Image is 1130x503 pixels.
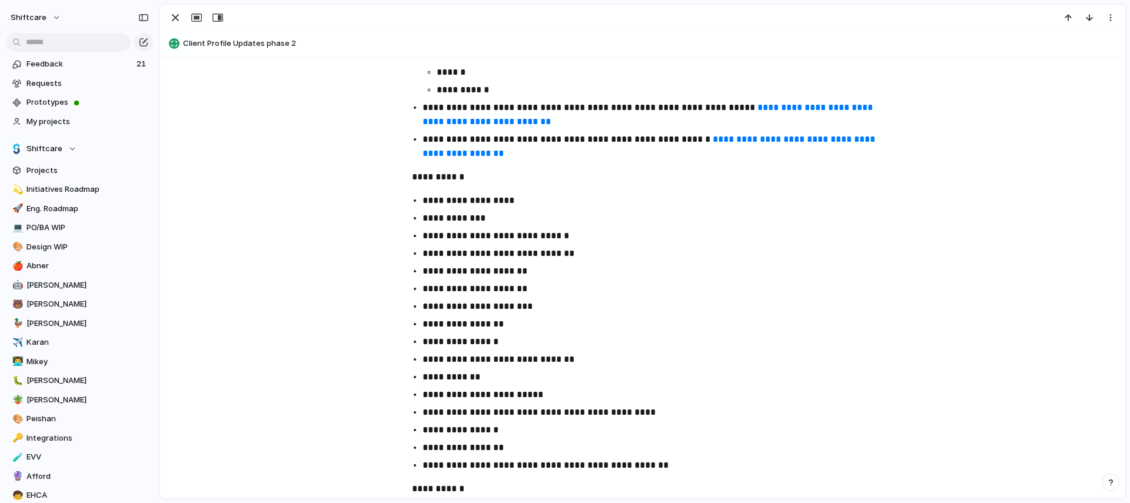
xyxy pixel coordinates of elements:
[11,375,22,387] button: 🐛
[12,259,21,273] div: 🍎
[12,202,21,215] div: 🚀
[11,337,22,348] button: ✈️
[12,412,21,426] div: 🎨
[6,448,153,466] a: 🧪EVV
[11,222,22,234] button: 💻
[26,471,149,482] span: Afford
[26,241,149,253] span: Design WIP
[26,489,149,501] span: EHCA
[6,410,153,428] a: 🎨Peishan
[6,353,153,371] a: 👨‍💻Mikey
[26,143,62,155] span: Shiftcare
[11,356,22,368] button: 👨‍💻
[6,257,153,275] a: 🍎Abner
[26,222,149,234] span: PO/BA WIP
[11,451,22,463] button: 🧪
[26,375,149,387] span: [PERSON_NAME]
[11,279,22,291] button: 🤖
[6,113,153,131] a: My projects
[6,55,153,73] a: Feedback21
[165,34,1120,53] button: Client Profile Updates phase 2
[12,469,21,483] div: 🔮
[11,203,22,215] button: 🚀
[26,394,149,406] span: [PERSON_NAME]
[26,260,149,272] span: Abner
[11,260,22,272] button: 🍎
[12,183,21,196] div: 💫
[6,295,153,313] a: 🐻[PERSON_NAME]
[26,356,149,368] span: Mikey
[6,200,153,218] a: 🚀Eng. Roadmap
[26,337,149,348] span: Karan
[11,394,22,406] button: 🪴
[6,391,153,409] a: 🪴[PERSON_NAME]
[11,489,22,501] button: 🧒
[12,431,21,445] div: 🔑
[5,8,67,27] button: shiftcare
[6,277,153,294] a: 🤖[PERSON_NAME]
[11,432,22,444] button: 🔑
[6,429,153,447] a: 🔑Integrations
[12,355,21,368] div: 👨‍💻
[11,241,22,253] button: 🎨
[26,184,149,195] span: Initiatives Roadmap
[26,96,149,108] span: Prototypes
[11,413,22,425] button: 🎨
[26,58,133,70] span: Feedback
[6,334,153,351] a: ✈️Karan
[12,489,21,502] div: 🧒
[26,279,149,291] span: [PERSON_NAME]
[137,58,148,70] span: 21
[12,240,21,254] div: 🎨
[26,413,149,425] span: Peishan
[6,162,153,179] a: Projects
[11,318,22,329] button: 🦆
[11,184,22,195] button: 💫
[26,451,149,463] span: EVV
[11,298,22,310] button: 🐻
[26,203,149,215] span: Eng. Roadmap
[12,451,21,464] div: 🧪
[12,393,21,407] div: 🪴
[26,165,149,176] span: Projects
[6,315,153,332] a: 🦆[PERSON_NAME]
[26,298,149,310] span: [PERSON_NAME]
[6,238,153,256] a: 🎨Design WIP
[26,318,149,329] span: [PERSON_NAME]
[26,78,149,89] span: Requests
[183,38,1120,49] span: Client Profile Updates phase 2
[12,278,21,292] div: 🤖
[11,12,46,24] span: shiftcare
[6,140,153,158] button: Shiftcare
[11,471,22,482] button: 🔮
[26,432,149,444] span: Integrations
[12,298,21,311] div: 🐻
[6,372,153,389] a: 🐛[PERSON_NAME]
[6,219,153,236] a: 💻PO/BA WIP
[6,75,153,92] a: Requests
[12,221,21,235] div: 💻
[6,468,153,485] a: 🔮Afford
[26,116,149,128] span: My projects
[12,317,21,330] div: 🦆
[12,374,21,388] div: 🐛
[12,336,21,349] div: ✈️
[6,181,153,198] a: 💫Initiatives Roadmap
[6,94,153,111] a: Prototypes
